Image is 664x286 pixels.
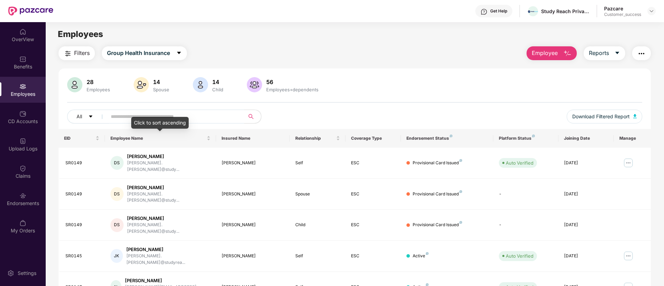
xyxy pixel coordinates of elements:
[295,253,340,259] div: Self
[127,215,210,222] div: [PERSON_NAME]
[564,253,608,259] div: [DATE]
[295,191,340,197] div: Spouse
[16,270,38,277] div: Settings
[244,110,261,123] button: search
[65,160,99,166] div: SR0149
[265,87,320,92] div: Employees+dependents
[222,160,285,166] div: [PERSON_NAME]
[134,77,149,92] img: svg+xml;base64,PHN2ZyB4bWxucz0iaHR0cDovL3d3dy53My5vcmcvMjAwMC9zdmciIHhtbG5zOnhsaW5rPSJodHRwOi8vd3...
[110,136,205,141] span: Employee Name
[413,222,462,228] div: Provisional Card Issued
[459,190,462,193] img: svg+xml;base64,PHN2ZyB4bWxucz0iaHR0cDovL3d3dy53My5vcmcvMjAwMC9zdmciIHdpZHRoPSI4IiBoZWlnaHQ9IjgiIH...
[499,136,553,141] div: Platform Status
[490,8,507,14] div: Get Help
[152,79,171,85] div: 14
[614,129,651,148] th: Manage
[59,46,95,60] button: Filters
[351,253,395,259] div: ESC
[125,277,210,284] div: [PERSON_NAME]
[58,29,103,39] span: Employees
[211,79,225,85] div: 14
[426,252,429,255] img: svg+xml;base64,PHN2ZyB4bWxucz0iaHR0cDovL3d3dy53My5vcmcvMjAwMC9zdmciIHdpZHRoPSI4IiBoZWlnaHQ9IjgiIH...
[633,114,637,118] img: svg+xml;base64,PHN2ZyB4bWxucz0iaHR0cDovL3d3dy53My5vcmcvMjAwMC9zdmciIHhtbG5zOnhsaW5rPSJodHRwOi8vd3...
[351,191,395,197] div: ESC
[67,110,109,123] button: Allcaret-down
[110,156,124,170] div: DS
[127,160,210,173] div: [PERSON_NAME].[PERSON_NAME]@study...
[211,87,225,92] div: Child
[265,79,320,85] div: 56
[65,253,99,259] div: SR0145
[19,56,26,63] img: svg+xml;base64,PHN2ZyBpZD0iQmVuZWZpdHMiIHhtbG5zPSJodHRwOi8vd3d3LnczLm9yZy8yMDAwL3N2ZyIgd2lkdGg9Ij...
[152,87,171,92] div: Spouse
[295,136,334,141] span: Relationship
[110,218,124,232] div: DS
[131,117,189,129] div: Click to sort ascending
[222,253,285,259] div: [PERSON_NAME]
[572,113,630,120] span: Download Filtered Report
[222,222,285,228] div: [PERSON_NAME]
[493,210,558,241] td: -
[413,253,429,259] div: Active
[127,153,210,160] div: [PERSON_NAME]
[623,157,634,168] img: manageButton
[459,159,462,162] img: svg+xml;base64,PHN2ZyB4bWxucz0iaHR0cDovL3d3dy53My5vcmcvMjAwMC9zdmciIHdpZHRoPSI4IiBoZWlnaHQ9IjgiIH...
[247,77,262,92] img: svg+xml;base64,PHN2ZyB4bWxucz0iaHR0cDovL3d3dy53My5vcmcvMjAwMC9zdmciIHhtbG5zOnhsaW5rPSJodHRwOi8vd3...
[506,252,533,259] div: Auto Verified
[426,283,429,286] img: svg+xml;base64,PHN2ZyB4bWxucz0iaHR0cDovL3d3dy53My5vcmcvMjAwMC9zdmciIHdpZHRoPSI4IiBoZWlnaHQ9IjgiIH...
[19,192,26,199] img: svg+xml;base64,PHN2ZyBpZD0iRW5kb3JzZW1lbnRzIiB4bWxucz0iaHR0cDovL3d3dy53My5vcmcvMjAwMC9zdmciIHdpZH...
[8,7,53,16] img: New Pazcare Logo
[406,136,488,141] div: Endorsement Status
[216,129,290,148] th: Insured Name
[295,160,340,166] div: Self
[127,222,210,235] div: [PERSON_NAME].[PERSON_NAME]@study...
[19,165,26,172] img: svg+xml;base64,PHN2ZyBpZD0iQ2xhaW0iIHhtbG5zPSJodHRwOi8vd3d3LnczLm9yZy8yMDAwL3N2ZyIgd2lkdGg9IjIwIi...
[127,191,210,204] div: [PERSON_NAME].[PERSON_NAME]@study...
[67,77,82,92] img: svg+xml;base64,PHN2ZyB4bWxucz0iaHR0cDovL3d3dy53My5vcmcvMjAwMC9zdmciIHhtbG5zOnhsaW5rPSJodHRwOi8vd3...
[85,79,111,85] div: 28
[193,77,208,92] img: svg+xml;base64,PHN2ZyB4bWxucz0iaHR0cDovL3d3dy53My5vcmcvMjAwMC9zdmciIHhtbG5zOnhsaW5rPSJodHRwOi8vd3...
[413,160,462,166] div: Provisional Card Issued
[126,246,210,253] div: [PERSON_NAME]
[558,129,614,148] th: Joining Date
[19,28,26,35] img: svg+xml;base64,PHN2ZyBpZD0iSG9tZSIgeG1sbnM9Imh0dHA6Ly93d3cudzMub3JnLzIwMDAvc3ZnIiB3aWR0aD0iMjAiIG...
[346,129,401,148] th: Coverage Type
[19,83,26,90] img: svg+xml;base64,PHN2ZyBpZD0iRW1wbG95ZWVzIiB4bWxucz0iaHR0cDovL3d3dy53My5vcmcvMjAwMC9zdmciIHdpZHRoPS...
[88,114,93,120] span: caret-down
[176,50,182,56] span: caret-down
[604,5,641,12] div: Pazcare
[351,222,395,228] div: ESC
[567,110,642,123] button: Download Filtered Report
[19,138,26,145] img: svg+xml;base64,PHN2ZyBpZD0iVXBsb2FkX0xvZ3MiIGRhdGEtbmFtZT0iVXBsb2FkIExvZ3MiIHhtbG5zPSJodHRwOi8vd3...
[623,250,634,261] img: manageButton
[222,191,285,197] div: [PERSON_NAME]
[105,129,216,148] th: Employee Name
[563,49,572,58] img: svg+xml;base64,PHN2ZyB4bWxucz0iaHR0cDovL3d3dy53My5vcmcvMjAwMC9zdmciIHhtbG5zOnhsaW5rPSJodHRwOi8vd3...
[7,270,14,277] img: svg+xml;base64,PHN2ZyBpZD0iU2V0dGluZy0yMHgyMCIgeG1sbnM9Imh0dHA6Ly93d3cudzMub3JnLzIwMDAvc3ZnIiB3aW...
[584,46,625,60] button: Reportscaret-down
[532,135,535,137] img: svg+xml;base64,PHN2ZyB4bWxucz0iaHR0cDovL3d3dy53My5vcmcvMjAwMC9zdmciIHdpZHRoPSI4IiBoZWlnaHQ9IjgiIH...
[527,46,577,60] button: Employee
[532,49,558,57] span: Employee
[604,12,641,17] div: Customer_success
[19,220,26,227] img: svg+xml;base64,PHN2ZyBpZD0iTXlfT3JkZXJzIiBkYXRhLW5hbWU9Ik15IE9yZGVycyIgeG1sbnM9Imh0dHA6Ly93d3cudz...
[413,191,462,197] div: Provisional Card Issued
[589,49,609,57] span: Reports
[528,10,538,13] img: StudyReach%20Logo%202%20Small%20(1)%20(1).png
[64,136,94,141] span: EID
[102,46,187,60] button: Group Health Insurancecaret-down
[126,253,210,266] div: [PERSON_NAME].[PERSON_NAME]@studyrea...
[541,8,590,15] div: Study Reach Private Limited
[506,159,533,166] div: Auto Verified
[65,191,99,197] div: SR0149
[110,249,123,263] div: JK
[110,187,124,201] div: DS
[351,160,395,166] div: ESC
[64,49,72,58] img: svg+xml;base64,PHN2ZyB4bWxucz0iaHR0cDovL3d3dy53My5vcmcvMjAwMC9zdmciIHdpZHRoPSIyNCIgaGVpZ2h0PSIyNC...
[649,8,654,14] img: svg+xml;base64,PHN2ZyBpZD0iRHJvcGRvd24tMzJ4MzIiIHhtbG5zPSJodHRwOi8vd3d3LnczLm9yZy8yMDAwL3N2ZyIgd2...
[637,49,646,58] img: svg+xml;base64,PHN2ZyB4bWxucz0iaHR0cDovL3d3dy53My5vcmcvMjAwMC9zdmciIHdpZHRoPSIyNCIgaGVpZ2h0PSIyNC...
[85,87,111,92] div: Employees
[564,160,608,166] div: [DATE]
[74,49,90,57] span: Filters
[564,222,608,228] div: [DATE]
